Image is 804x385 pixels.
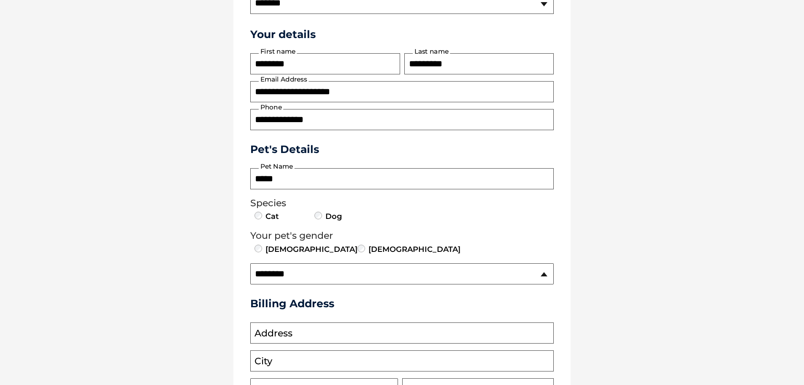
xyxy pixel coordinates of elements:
[368,244,460,255] label: [DEMOGRAPHIC_DATA]
[265,211,279,222] label: Cat
[259,104,283,111] label: Phone
[250,230,554,241] legend: Your pet's gender
[250,297,554,310] h3: Billing Address
[247,143,557,156] h3: Pet's Details
[259,48,297,55] label: First name
[250,198,554,209] legend: Species
[325,211,342,222] label: Dog
[265,244,357,255] label: [DEMOGRAPHIC_DATA]
[254,328,292,339] label: Address
[413,48,450,55] label: Last name
[259,76,309,83] label: Email Address
[254,356,272,367] label: City
[250,28,554,41] h3: Your details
